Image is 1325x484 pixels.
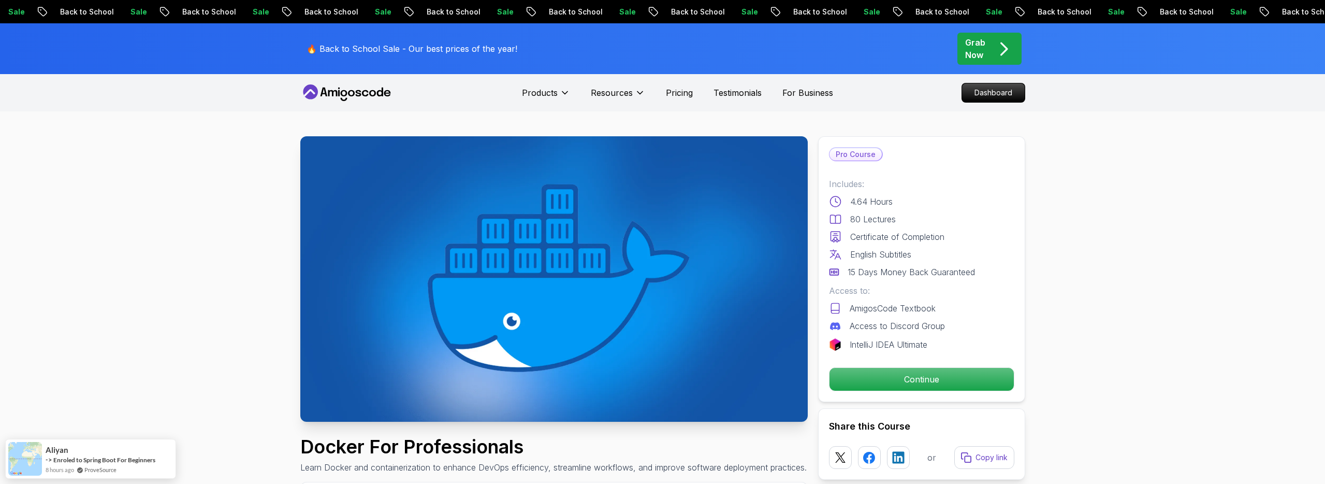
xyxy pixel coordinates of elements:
p: Sale [1099,7,1132,17]
p: Back to School [173,7,243,17]
p: IntelliJ IDEA Ultimate [850,338,927,351]
p: Back to School [295,7,366,17]
p: Sale [977,7,1010,17]
p: Sale [1221,7,1254,17]
p: Resources [591,87,633,99]
p: 🔥 Back to School Sale - Our best prices of the year! [307,42,517,55]
span: -> [46,455,52,464]
p: Back to School [1028,7,1099,17]
span: 8 hours ago [46,465,74,474]
p: Back to School [51,7,121,17]
p: Back to School [1151,7,1221,17]
p: Pro Course [829,148,882,161]
p: 15 Days Money Back Guaranteed [848,266,975,278]
p: Continue [829,368,1014,391]
p: Sale [121,7,154,17]
a: Dashboard [962,83,1025,103]
button: Resources [591,87,645,107]
p: Sale [366,7,399,17]
p: Dashboard [962,83,1025,102]
p: Back to School [417,7,488,17]
img: docker-for-professionals_thumbnail [300,136,808,422]
a: ProveSource [84,465,117,474]
p: Products [522,87,558,99]
p: Includes: [829,178,1014,190]
p: 4.64 Hours [850,195,893,208]
p: Sale [732,7,765,17]
button: Continue [829,367,1014,391]
p: 80 Lectures [850,213,896,225]
p: Back to School [540,7,610,17]
a: Enroled to Spring Boot For Beginners [53,456,155,464]
button: Copy link [954,446,1014,469]
p: Sale [854,7,887,17]
button: Products [522,87,570,107]
p: Access to: [829,284,1014,297]
img: provesource social proof notification image [8,442,42,476]
img: jetbrains logo [829,338,841,351]
a: Testimonials [714,87,762,99]
p: Learn Docker and containerization to enhance DevOps efficiency, streamline workflows, and improve... [300,461,807,474]
p: Back to School [784,7,854,17]
h2: Share this Course [829,419,1014,434]
p: Sale [610,7,643,17]
p: Back to School [662,7,732,17]
p: Certificate of Completion [850,231,944,243]
p: Grab Now [965,36,985,61]
p: or [927,451,936,464]
p: Sale [243,7,276,17]
p: English Subtitles [850,248,911,261]
p: Access to Discord Group [850,320,945,332]
a: For Business [782,87,833,99]
p: AmigosCode Textbook [850,302,936,315]
p: Back to School [906,7,977,17]
span: Aliyan [46,446,68,454]
h1: Docker For Professionals [300,436,807,457]
p: Sale [488,7,521,17]
a: Pricing [666,87,693,99]
p: Copy link [975,452,1008,463]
